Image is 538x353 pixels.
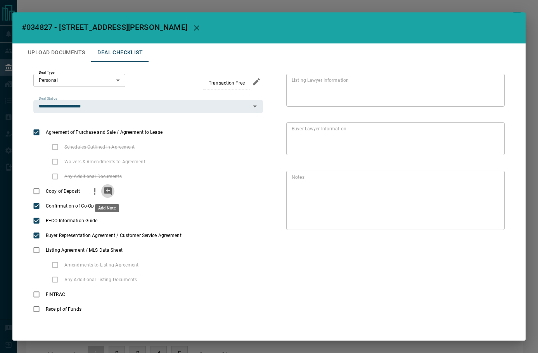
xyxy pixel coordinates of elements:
[88,184,101,199] button: priority
[44,188,82,195] span: Copy of Deposit
[44,247,125,254] span: Listing Agreement / MLS Data Sheet
[292,174,496,227] textarea: text field
[95,204,119,212] div: Add Note
[62,173,124,180] span: Any Additional Documents
[22,43,91,62] button: Upload Documents
[44,291,67,298] span: FINTRAC
[22,22,187,32] span: #034827 - [STREET_ADDRESS][PERSON_NAME]
[44,232,183,239] span: Buyer Representation Agreement / Customer Service Agreement
[62,158,147,165] span: Waivers & Amendments to Agreement
[44,217,99,224] span: RECO Information Guide
[39,96,57,101] label: Deal Status
[39,70,55,75] label: Deal Type
[249,101,260,112] button: Open
[91,43,149,62] button: Deal Checklist
[62,261,141,268] span: Amendments to Listing Agreement
[62,276,139,283] span: Any Additional Listing Documents
[292,126,496,152] textarea: text field
[33,74,125,87] div: Personal
[44,306,83,313] span: Receipt of Funds
[292,77,496,104] textarea: text field
[62,144,137,151] span: Schedules Outlined in Agreement
[44,202,96,209] span: Confirmation of Co-Op
[44,129,164,136] span: Agreement of Purchase and Sale / Agreement to Lease
[250,75,263,88] button: edit
[101,184,114,199] button: add note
